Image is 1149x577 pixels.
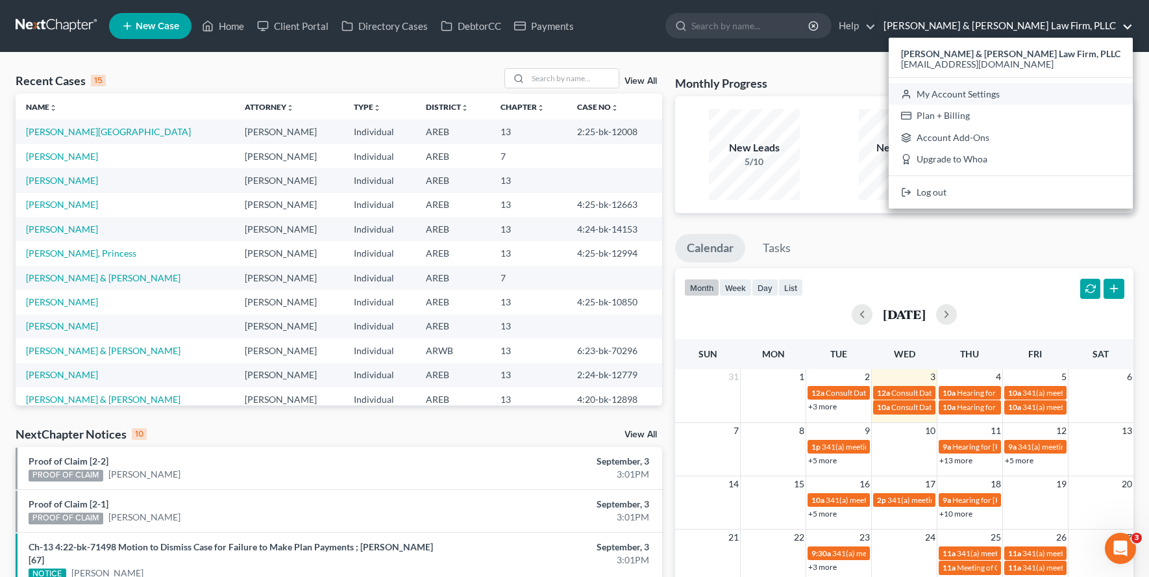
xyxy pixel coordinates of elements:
[567,339,662,363] td: 6:23-bk-70296
[889,83,1133,105] a: My Account Settings
[901,58,1054,70] span: [EMAIL_ADDRESS][DOMAIN_NAME]
[415,314,490,339] td: AREB
[26,369,98,380] a: [PERSON_NAME]
[343,120,415,144] td: Individual
[1005,455,1033,465] a: +5 more
[26,296,98,307] a: [PERSON_NAME]
[91,75,106,86] div: 15
[451,554,649,567] div: 3:01PM
[490,241,567,265] td: 13
[490,120,567,144] td: 13
[354,102,381,112] a: Typeunfold_more
[943,388,956,398] span: 10a
[691,14,810,38] input: Search by name...
[26,320,98,331] a: [PERSON_NAME]
[675,234,745,263] a: Calendar
[989,423,1002,439] span: 11
[752,279,778,296] button: day
[826,495,951,505] span: 341(a) meeting for [PERSON_NAME]
[490,314,567,339] td: 13
[343,266,415,290] td: Individual
[1008,442,1017,452] span: 9a
[26,345,180,356] a: [PERSON_NAME] & [PERSON_NAME]
[528,69,619,88] input: Search by name...
[26,199,98,210] a: [PERSON_NAME]
[415,193,490,217] td: AREB
[343,314,415,339] td: Individual
[415,217,490,241] td: AREB
[889,181,1133,203] a: Log out
[343,339,415,363] td: Individual
[136,21,179,31] span: New Case
[234,120,343,144] td: [PERSON_NAME]
[891,388,1009,398] span: Consult Date for [PERSON_NAME]
[1105,533,1136,564] iframe: Intercom live chat
[343,217,415,241] td: Individual
[732,423,740,439] span: 7
[1120,476,1133,492] span: 20
[924,423,937,439] span: 10
[952,495,1054,505] span: Hearing for [PERSON_NAME]
[415,168,490,192] td: AREB
[877,14,1133,38] a: [PERSON_NAME] & [PERSON_NAME] Law Firm, PLLC
[811,442,821,452] span: 1p
[500,102,545,112] a: Chapterunfold_more
[343,387,415,411] td: Individual
[26,102,57,112] a: Nameunfold_more
[245,102,294,112] a: Attorneyunfold_more
[26,272,180,283] a: [PERSON_NAME] & [PERSON_NAME]
[943,442,951,452] span: 9a
[624,77,657,86] a: View All
[1022,563,1148,572] span: 341(a) meeting for [PERSON_NAME]
[490,339,567,363] td: 13
[883,307,926,321] h2: [DATE]
[943,402,956,412] span: 10a
[451,511,649,524] div: 3:01PM
[234,241,343,265] td: [PERSON_NAME]
[26,394,180,405] a: [PERSON_NAME] & [PERSON_NAME]
[943,495,951,505] span: 9a
[808,455,837,465] a: +5 more
[490,193,567,217] td: 13
[234,168,343,192] td: [PERSON_NAME]
[234,339,343,363] td: [PERSON_NAME]
[335,14,434,38] a: Directory Cases
[924,530,937,545] span: 24
[1055,530,1068,545] span: 26
[234,266,343,290] td: [PERSON_NAME]
[952,442,1054,452] span: Hearing for [PERSON_NAME]
[490,144,567,168] td: 7
[343,144,415,168] td: Individual
[29,498,108,509] a: Proof of Claim [2-1]
[858,476,871,492] span: 16
[451,541,649,554] div: September, 3
[1008,548,1021,558] span: 11a
[1028,348,1042,359] span: Fri
[762,348,785,359] span: Mon
[889,149,1133,171] a: Upgrade to Whoa
[343,290,415,314] td: Individual
[16,426,147,442] div: NextChapter Notices
[567,387,662,411] td: 4:20-bk-12898
[889,38,1133,209] div: [PERSON_NAME] & [PERSON_NAME] Law Firm, PLLC
[577,102,619,112] a: Case Nounfold_more
[343,363,415,387] td: Individual
[1055,423,1068,439] span: 12
[251,14,335,38] a: Client Portal
[234,290,343,314] td: [PERSON_NAME]
[675,75,767,91] h3: Monthly Progress
[537,104,545,112] i: unfold_more
[490,168,567,192] td: 13
[415,387,490,411] td: AREB
[826,388,944,398] span: Consult Date for [PERSON_NAME]
[709,155,800,168] div: 5/10
[1093,348,1109,359] span: Sat
[108,468,180,481] a: [PERSON_NAME]
[719,279,752,296] button: week
[132,428,147,440] div: 10
[1008,388,1021,398] span: 10a
[798,369,806,385] span: 1
[26,126,191,137] a: [PERSON_NAME][GEOGRAPHIC_DATA]
[343,241,415,265] td: Individual
[887,495,1013,505] span: 341(a) meeting for [PERSON_NAME]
